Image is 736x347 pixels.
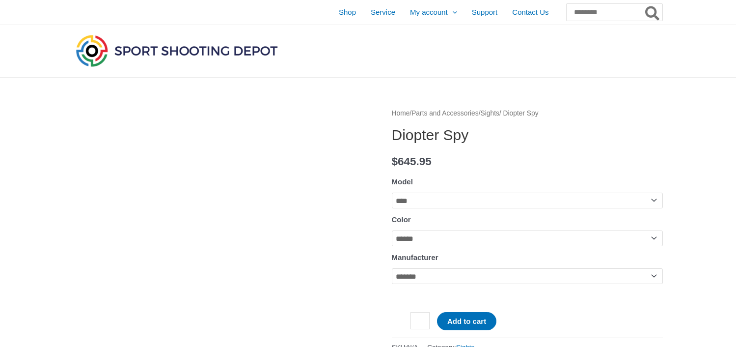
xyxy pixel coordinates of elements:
[392,155,398,168] span: $
[410,312,430,329] input: Product quantity
[411,110,479,117] a: Parts and Accessories
[392,110,410,117] a: Home
[392,155,432,168] bdi: 645.95
[392,107,663,120] nav: Breadcrumb
[392,253,438,261] label: Manufacturer
[74,32,280,69] img: Sport Shooting Depot
[392,126,663,144] h1: Diopter Spy
[392,177,413,186] label: Model
[481,110,499,117] a: Sights
[643,4,662,21] button: Search
[437,312,496,330] button: Add to cart
[392,215,411,224] label: Color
